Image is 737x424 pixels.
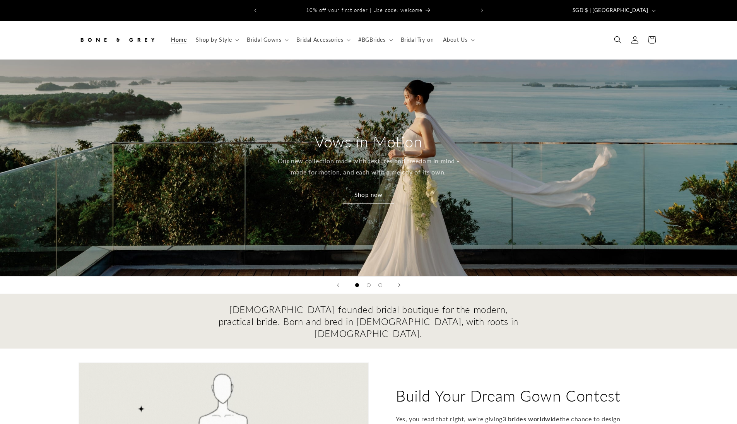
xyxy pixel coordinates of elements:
button: Load slide 1 of 3 [351,279,363,291]
strong: 3 brides worldwide [502,415,559,422]
summary: About Us [438,32,478,48]
span: SGD $ | [GEOGRAPHIC_DATA] [573,7,648,14]
a: Bone and Grey Bridal [75,29,159,51]
span: #BGBrides [358,36,385,43]
button: Next slide [391,277,408,294]
h2: [DEMOGRAPHIC_DATA]-founded bridal boutique for the modern, practical bride. Born and bred in [DEM... [218,303,520,340]
button: Previous slide [330,277,347,294]
span: Bridal Accessories [296,36,343,43]
span: 10% off your first order | Use code: welcome [306,7,422,13]
span: About Us [443,36,467,43]
button: Load slide 2 of 3 [363,279,374,291]
a: Home [166,32,191,48]
button: SGD $ | [GEOGRAPHIC_DATA] [568,3,659,18]
p: Our new collection made with textures and freedom in mind - made for motion, and each with a melo... [277,156,460,178]
a: Bridal Try-on [396,32,439,48]
summary: #BGBrides [354,32,396,48]
span: Home [171,36,186,43]
a: Shop new [343,186,394,204]
summary: Search [609,31,626,48]
h2: Vows in Motion [315,132,422,152]
button: Load slide 3 of 3 [374,279,386,291]
summary: Shop by Style [191,32,242,48]
h2: Build Your Dream Gown Contest [396,386,620,406]
button: Previous announcement [247,3,264,18]
span: Shop by Style [196,36,232,43]
span: Bridal Gowns [247,36,281,43]
summary: Bridal Accessories [292,32,354,48]
img: Bone and Grey Bridal [79,31,156,48]
span: Bridal Try-on [401,36,434,43]
summary: Bridal Gowns [242,32,292,48]
button: Next announcement [474,3,491,18]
